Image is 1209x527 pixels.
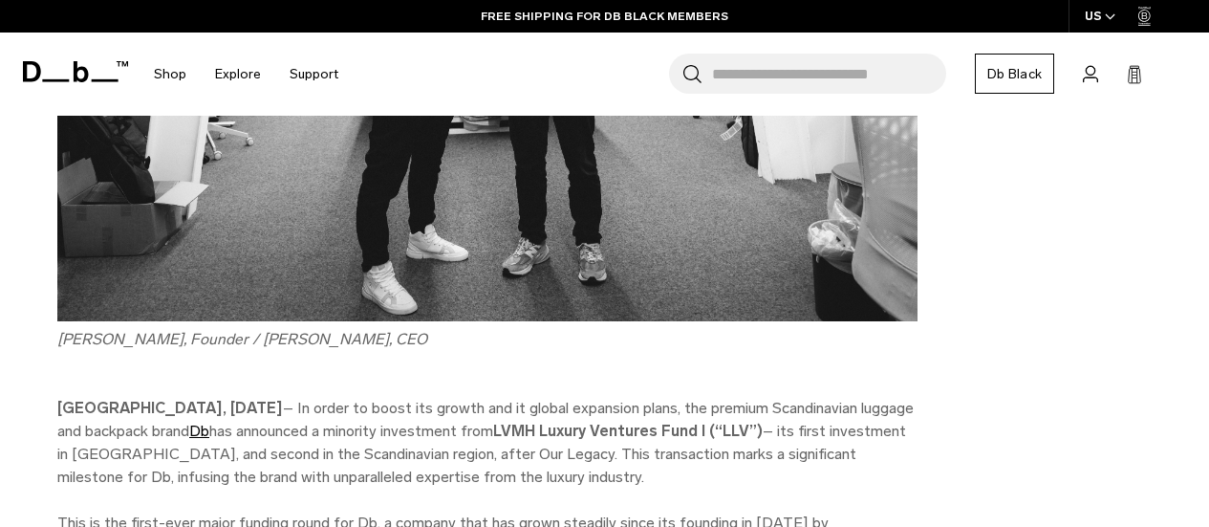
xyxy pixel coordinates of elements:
[189,422,209,440] a: Db
[215,40,261,108] a: Explore
[140,33,353,116] nav: Main Navigation
[493,422,763,440] strong: LVMH Luxury Ventures Fund I (“LLV”)
[481,8,728,25] a: FREE SHIPPING FOR DB BLACK MEMBERS
[290,40,338,108] a: Support
[975,54,1054,94] a: Db Black
[154,40,186,108] a: Shop
[57,399,283,417] strong: [GEOGRAPHIC_DATA], [DATE]
[57,330,427,348] em: [PERSON_NAME], Founder / [PERSON_NAME], CEO
[57,397,918,489] p: – In order to boost its growth and it global expansion plans, the premium Scandinavian luggage an...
